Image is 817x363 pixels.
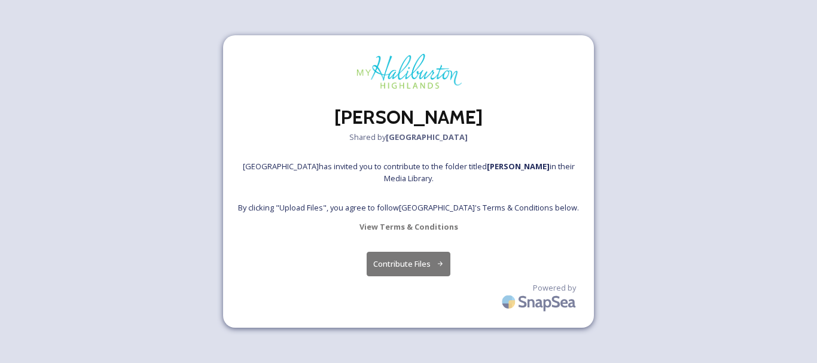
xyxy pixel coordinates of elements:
button: Contribute Files [367,252,451,276]
a: View Terms & Conditions [359,219,458,234]
span: Shared by [349,132,468,143]
strong: View Terms & Conditions [359,221,458,232]
span: By clicking "Upload Files", you agree to follow [GEOGRAPHIC_DATA] 's Terms & Conditions below. [238,202,579,213]
strong: [GEOGRAPHIC_DATA] [386,132,468,142]
span: Powered by [533,282,576,294]
strong: [PERSON_NAME] [487,161,550,172]
img: MYHH_Colour.png [349,47,468,97]
img: SnapSea Logo [498,288,582,316]
span: [GEOGRAPHIC_DATA] has invited you to contribute to the folder titled in their Media Library. [235,161,582,184]
h2: [PERSON_NAME] [235,103,582,132]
